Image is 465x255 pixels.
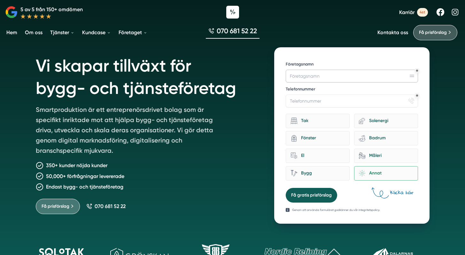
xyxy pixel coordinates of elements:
[416,69,418,72] div: Obligatoriskt
[417,8,428,17] span: 4st
[20,5,83,13] p: 5 av 5 från 150+ omdömen
[95,203,126,209] span: 070 681 52 22
[46,161,107,169] p: 350+ kunder nöjda kunder
[206,26,260,39] a: 070 681 52 22
[413,25,457,40] a: Få prisförslag
[286,86,418,93] label: Telefonnummer
[42,203,69,210] span: Få prisförslag
[5,24,19,41] a: Hem
[286,95,418,107] input: Telefonnummer
[36,47,259,104] h1: Vi skapar tillväxt för bygg- och tjänsteföretag
[399,8,428,17] a: Karriär 4st
[24,24,44,41] a: Om oss
[36,104,220,158] p: Smartproduktion är ett entreprenörsdrivet bolag som är specifikt inriktade mot att hjälpa bygg- o...
[377,29,408,35] a: Kontakta oss
[399,9,415,15] span: Karriär
[416,94,418,97] div: Obligatoriskt
[286,70,418,82] input: Företagsnamn
[86,203,126,209] a: 070 681 52 22
[117,24,149,41] a: Företaget
[49,24,76,41] a: Tjänster
[286,61,418,68] label: Företagsnamn
[419,29,447,36] span: Få prisförslag
[46,172,124,180] p: 50,000+ förfrågningar levererade
[46,183,123,191] p: Endast bygg- och tjänsteföretag
[217,26,257,35] span: 070 681 52 22
[292,208,380,212] p: Genom att använda formuläret godkänner du vår integritetspolicy.
[36,199,80,214] a: Få prisförslag
[81,24,112,41] a: Kundcase
[286,188,337,203] button: Få gratis prisförslag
